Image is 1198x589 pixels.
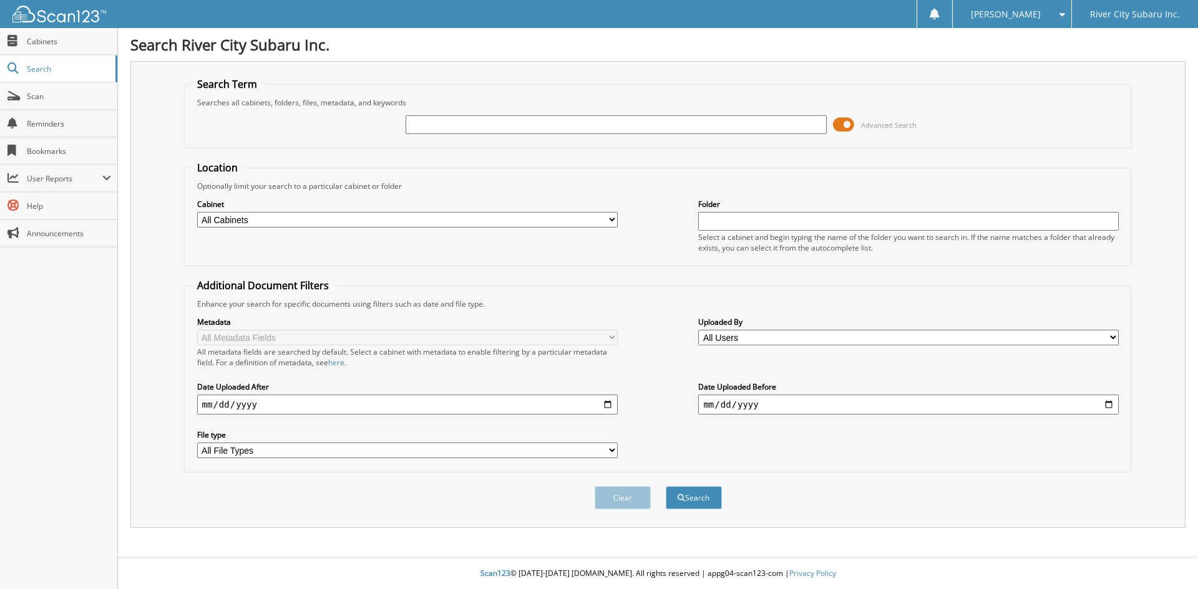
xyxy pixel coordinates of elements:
h1: Search River City Subaru Inc. [130,34,1186,55]
span: User Reports [27,173,102,184]
div: © [DATE]-[DATE] [DOMAIN_NAME]. All rights reserved | appg04-scan123-com | [118,558,1198,589]
label: Date Uploaded Before [698,381,1119,392]
button: Search [666,486,722,509]
input: end [698,395,1119,414]
label: File type [197,429,618,440]
span: Scan [27,91,111,102]
legend: Search Term [191,77,263,91]
a: Privacy Policy [789,568,836,578]
legend: Additional Document Filters [191,279,335,292]
span: Search [27,64,109,74]
div: Searches all cabinets, folders, files, metadata, and keywords [191,97,1126,108]
span: Advanced Search [861,120,917,130]
span: Scan123 [480,568,510,578]
span: Help [27,201,111,211]
label: Metadata [197,317,618,327]
label: Date Uploaded After [197,381,618,392]
span: Reminders [27,118,111,129]
input: start [197,395,618,414]
div: Select a cabinet and begin typing the name of the folder you want to search in. If the name match... [698,232,1119,253]
a: here [328,357,344,368]
iframe: Chat Widget [1136,529,1198,589]
span: Announcements [27,228,111,239]
div: All metadata fields are searched by default. Select a cabinet with metadata to enable filtering b... [197,347,618,368]
span: Bookmarks [27,146,111,156]
span: Cabinets [27,36,111,47]
label: Cabinet [197,199,618,209]
div: Enhance your search for specific documents using filters such as date and file type. [191,299,1126,309]
div: Optionally limit your search to a particular cabinet or folder [191,181,1126,191]
label: Folder [698,199,1119,209]
span: River City Subaru Inc. [1090,11,1180,18]
label: Uploaded By [698,317,1119,327]
button: Clear [595,486,651,509]
legend: Location [191,161,244,175]
span: [PERSON_NAME] [971,11,1041,18]
img: scan123-logo-white.svg [12,6,106,22]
